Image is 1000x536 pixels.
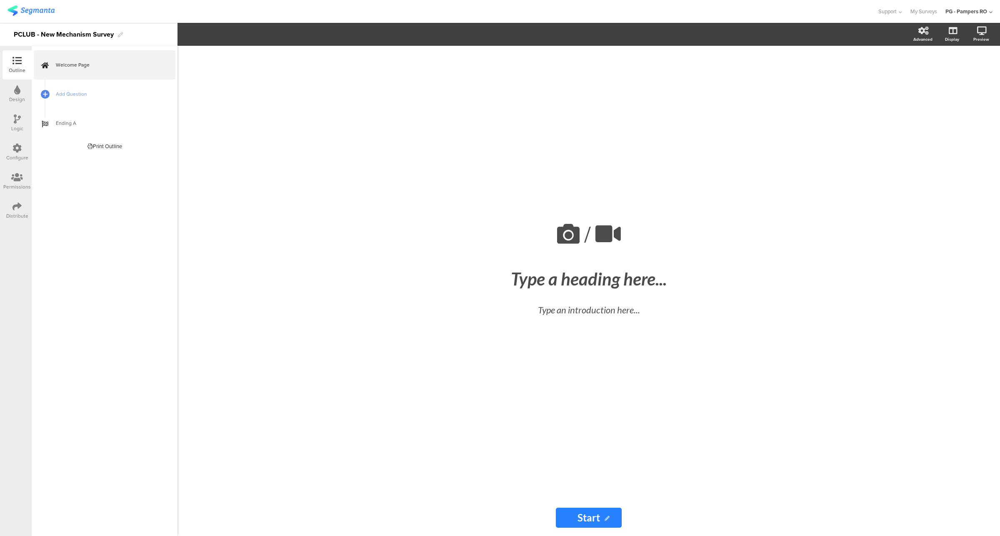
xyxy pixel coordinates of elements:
[443,303,735,317] div: Type an introduction here...
[34,50,175,79] a: Welcome Page
[7,5,55,16] img: segmanta logo
[56,119,162,127] span: Ending A
[6,154,28,161] div: Configure
[14,28,114,41] div: PCLUB - New Mechanism Survey
[945,36,959,42] div: Display
[11,125,23,132] div: Logic
[56,90,162,98] span: Add Question
[9,67,25,74] div: Outline
[973,36,989,42] div: Preview
[3,183,31,191] div: Permissions
[6,212,28,220] div: Distribute
[913,36,932,42] div: Advanced
[56,61,162,69] span: Welcome Page
[87,142,122,150] div: Print Outline
[435,268,743,289] div: Type a heading here...
[945,7,987,15] div: PG - Pampers RO
[878,7,897,15] span: Support
[556,508,622,528] input: Start
[9,96,25,103] div: Design
[34,109,175,138] a: Ending A
[584,218,591,251] span: /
